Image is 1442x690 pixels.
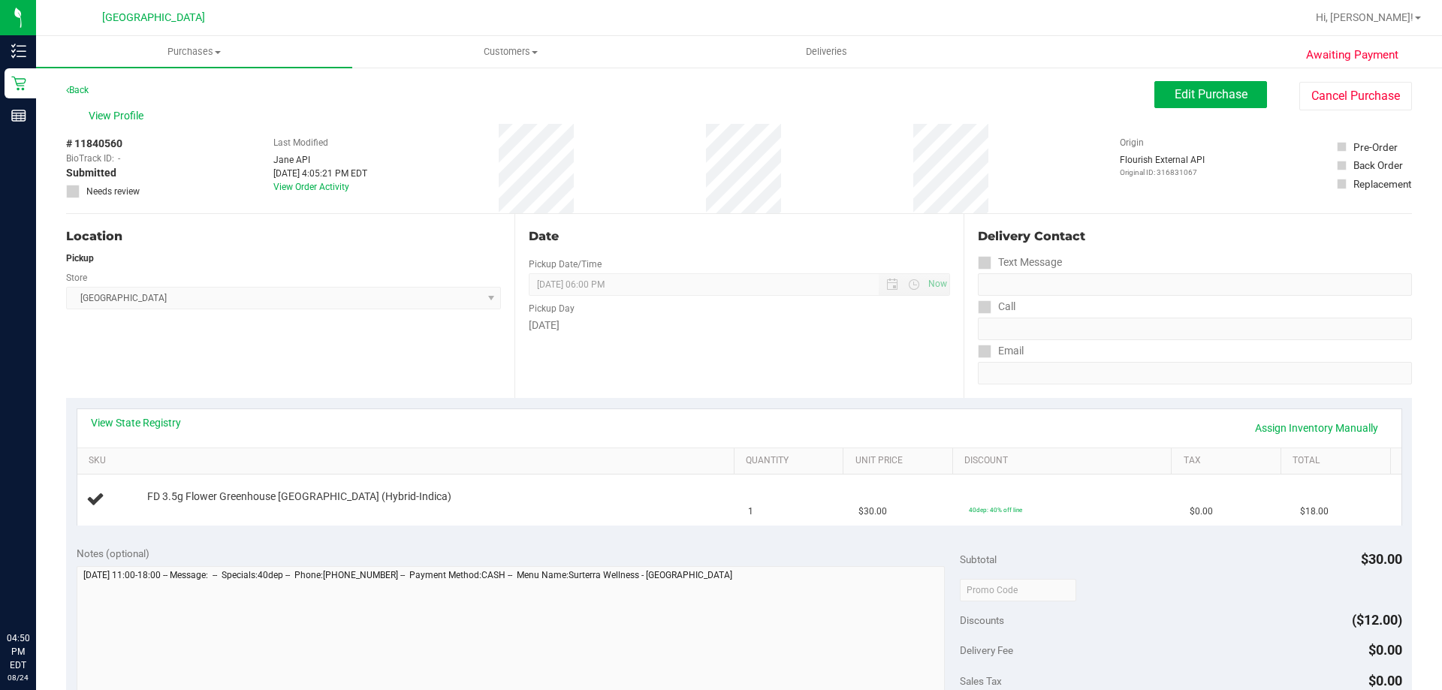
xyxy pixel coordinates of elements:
button: Cancel Purchase [1299,82,1412,110]
p: 04:50 PM EDT [7,631,29,672]
span: Discounts [960,607,1004,634]
inline-svg: Retail [11,76,26,91]
a: Purchases [36,36,352,68]
span: FD 3.5g Flower Greenhouse [GEOGRAPHIC_DATA] (Hybrid-Indica) [147,490,451,504]
span: # 11840560 [66,136,122,152]
span: Customers [353,45,668,59]
a: Assign Inventory Manually [1245,415,1388,441]
inline-svg: Inventory [11,44,26,59]
a: Customers [352,36,668,68]
span: Needs review [86,185,140,198]
a: Discount [964,455,1166,467]
label: Last Modified [273,136,328,149]
a: SKU [89,455,728,467]
span: Hi, [PERSON_NAME]! [1316,11,1413,23]
input: Format: (999) 999-9999 [978,273,1412,296]
a: View Order Activity [273,182,349,192]
div: [DATE] 4:05:21 PM EDT [273,167,367,180]
span: Edit Purchase [1175,87,1247,101]
div: Delivery Contact [978,227,1412,246]
button: Edit Purchase [1154,81,1267,108]
a: Tax [1184,455,1275,467]
p: 08/24 [7,672,29,683]
label: Email [978,340,1024,362]
inline-svg: Reports [11,108,26,123]
span: - [118,152,120,165]
span: $0.00 [1368,642,1402,658]
span: $30.00 [1361,551,1402,567]
input: Promo Code [960,579,1076,601]
span: $0.00 [1190,505,1213,519]
a: View State Registry [91,415,181,430]
label: Pickup Day [529,302,575,315]
a: Unit Price [855,455,947,467]
span: View Profile [89,108,149,124]
span: Purchases [36,45,352,59]
span: 40dep: 40% off line [969,506,1022,514]
div: Date [529,227,949,246]
div: Location [66,227,501,246]
div: Back Order [1353,158,1403,173]
label: Pickup Date/Time [529,258,602,271]
span: Submitted [66,165,116,181]
span: $30.00 [858,505,887,519]
p: Original ID: 316831067 [1120,167,1205,178]
span: Notes (optional) [77,547,149,559]
label: Origin [1120,136,1144,149]
span: Deliveries [786,45,867,59]
div: [DATE] [529,318,949,333]
span: $0.00 [1368,673,1402,688]
label: Store [66,271,87,285]
input: Format: (999) 999-9999 [978,318,1412,340]
div: Jane API [273,153,367,167]
div: Flourish External API [1120,153,1205,178]
strong: Pickup [66,253,94,264]
a: Total [1293,455,1384,467]
span: $18.00 [1300,505,1329,519]
iframe: Resource center [15,570,60,615]
span: Awaiting Payment [1306,47,1398,64]
span: Subtotal [960,553,997,565]
a: Back [66,85,89,95]
span: BioTrack ID: [66,152,114,165]
span: Sales Tax [960,675,1002,687]
span: [GEOGRAPHIC_DATA] [102,11,205,24]
span: ($12.00) [1352,612,1402,628]
span: 1 [748,505,753,519]
span: Delivery Fee [960,644,1013,656]
a: Deliveries [668,36,985,68]
label: Call [978,296,1015,318]
label: Text Message [978,252,1062,273]
div: Replacement [1353,176,1411,191]
a: Quantity [746,455,837,467]
div: Pre-Order [1353,140,1398,155]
